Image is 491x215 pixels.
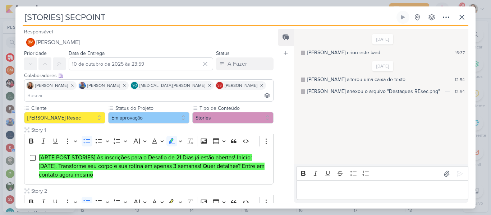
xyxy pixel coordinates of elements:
div: Este log é visível à todos no kard [301,89,305,94]
p: BM [28,41,33,45]
button: Em aprovação [108,112,189,123]
p: SS [217,84,222,88]
div: Este log é visível à todos no kard [301,78,305,82]
img: Franciluce Carvalho [27,82,34,89]
div: Editor toolbar [24,195,274,209]
label: Prioridade [24,50,47,56]
div: Beth Monteiro [26,38,35,47]
div: 12:54 [455,88,465,95]
div: Editor toolbar [24,134,274,148]
label: Responsável [24,29,53,35]
span: [PERSON_NAME] [36,38,80,47]
button: A Fazer [216,57,274,70]
div: A Fazer [228,60,247,68]
div: Beth criou este kard [307,49,380,56]
div: Colaboradores [24,72,274,79]
div: Editor editing area: main [297,180,468,200]
div: Ligar relógio [400,14,406,20]
button: BM [PERSON_NAME] [24,36,274,49]
label: Tipo de Conteúdo [199,104,274,112]
input: Texto sem título [30,126,274,134]
label: Status [216,50,230,56]
div: Guilherme anexou o arquivo "Destaques REsec.png" [307,88,440,95]
div: Editor editing area: main [24,148,274,185]
mark: [ARTE POST STORIES] As inscrições para o Desafio de 21 Dias já estão abertas! Início: [DATE]. Tra... [39,154,265,178]
div: Editor toolbar [297,167,468,181]
div: Yasmin Oliveira [131,82,138,89]
input: Kard Sem Título [23,11,395,24]
div: Simone Regina Sa [216,82,223,89]
div: Guilherme alterou uma caixa de texto [307,76,405,83]
span: [MEDICAL_DATA][PERSON_NAME] [139,82,205,89]
span: [PERSON_NAME] [35,82,68,89]
input: Select a date [69,57,213,70]
span: [PERSON_NAME] [225,82,257,89]
button: Stories [192,112,274,123]
label: Data de Entrega [69,50,105,56]
div: Este log é visível à todos no kard [301,51,305,55]
div: 16:37 [455,50,465,56]
input: Texto sem título [30,187,274,195]
div: 12:54 [455,76,465,83]
img: Guilherme Savio [79,82,86,89]
input: Buscar [26,91,272,100]
label: Cliente [31,104,105,112]
button: [PERSON_NAME] Resec [24,112,105,123]
label: Status do Projeto [115,104,189,112]
p: YO [132,84,137,88]
span: [PERSON_NAME] [87,82,120,89]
